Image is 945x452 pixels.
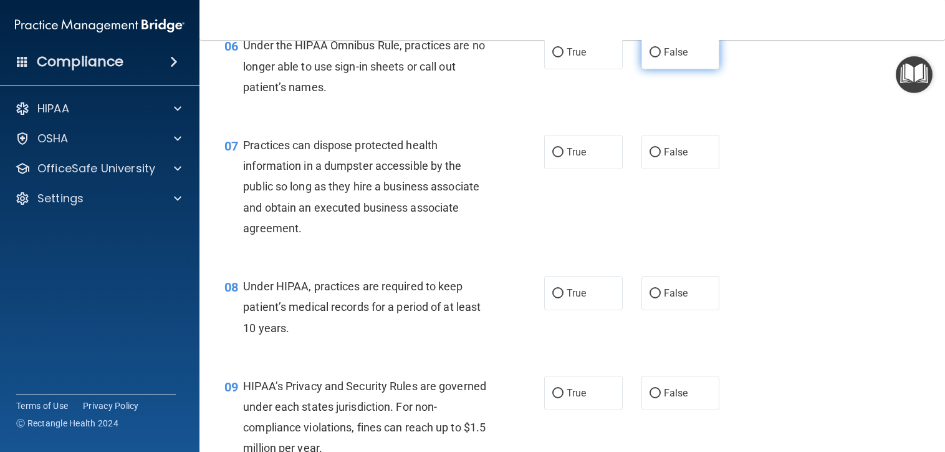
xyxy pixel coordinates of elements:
span: 08 [224,280,238,295]
img: PMB logo [15,13,185,38]
a: Privacy Policy [83,400,139,412]
span: True [567,287,586,299]
input: True [552,148,564,157]
input: False [650,389,661,398]
span: True [567,387,586,399]
span: 09 [224,380,238,395]
span: Under the HIPAA Omnibus Rule, practices are no longer able to use sign-in sheets or call out pati... [243,39,485,93]
span: Ⓒ Rectangle Health 2024 [16,417,118,430]
span: True [567,46,586,58]
span: True [567,146,586,158]
span: False [664,46,688,58]
a: OSHA [15,131,181,146]
button: Open Resource Center [896,56,933,93]
p: OSHA [37,131,69,146]
a: OfficeSafe University [15,161,181,176]
span: 07 [224,139,238,154]
span: False [664,146,688,158]
input: True [552,289,564,298]
span: Practices can dispose protected health information in a dumpster accessible by the public so long... [243,139,479,235]
input: True [552,48,564,57]
p: HIPAA [37,101,69,116]
input: False [650,48,661,57]
h4: Compliance [37,53,123,71]
a: HIPAA [15,101,181,116]
a: Settings [15,191,181,206]
p: OfficeSafe University [37,161,155,176]
span: 06 [224,39,238,54]
iframe: Drift Widget Chat Controller [883,376,930,423]
input: True [552,389,564,398]
span: Under HIPAA, practices are required to keep patient’s medical records for a period of at least 10... [243,280,481,334]
span: False [664,287,688,299]
a: Terms of Use [16,400,68,412]
input: False [650,289,661,298]
span: False [664,387,688,399]
input: False [650,148,661,157]
p: Settings [37,191,84,206]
